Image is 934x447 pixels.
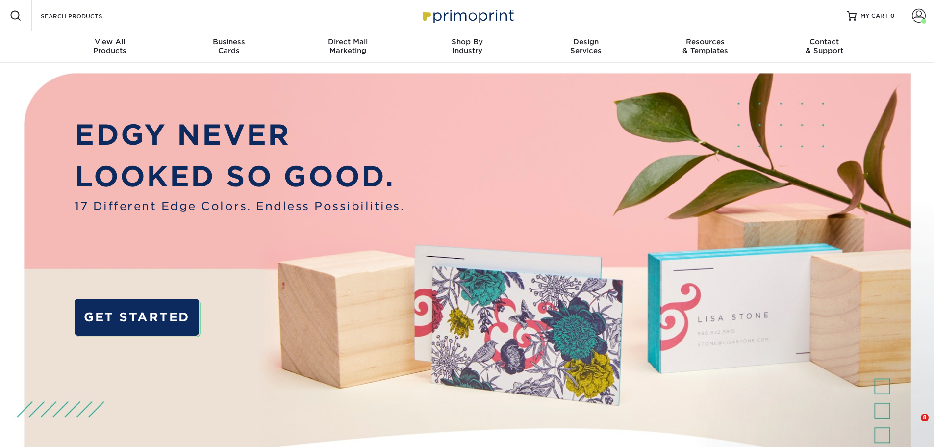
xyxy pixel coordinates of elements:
[288,37,407,46] span: Direct Mail
[75,114,404,156] p: EDGY NEVER
[169,37,288,55] div: Cards
[646,37,765,46] span: Resources
[418,5,516,26] img: Primoprint
[40,10,135,22] input: SEARCH PRODUCTS.....
[50,31,170,63] a: View AllProducts
[407,37,527,55] div: Industry
[646,31,765,63] a: Resources& Templates
[765,31,884,63] a: Contact& Support
[288,31,407,63] a: Direct MailMarketing
[860,12,888,20] span: MY CART
[901,414,924,437] iframe: Intercom live chat
[527,37,646,46] span: Design
[765,37,884,55] div: & Support
[288,37,407,55] div: Marketing
[527,37,646,55] div: Services
[50,37,170,55] div: Products
[646,37,765,55] div: & Templates
[169,31,288,63] a: BusinessCards
[890,12,895,19] span: 0
[75,299,199,336] a: GET STARTED
[527,31,646,63] a: DesignServices
[765,37,884,46] span: Contact
[921,414,929,421] span: 8
[407,37,527,46] span: Shop By
[407,31,527,63] a: Shop ByIndustry
[75,198,404,214] span: 17 Different Edge Colors. Endless Possibilities.
[75,156,404,198] p: LOOKED SO GOOD.
[50,37,170,46] span: View All
[169,37,288,46] span: Business
[2,417,83,444] iframe: Google Customer Reviews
